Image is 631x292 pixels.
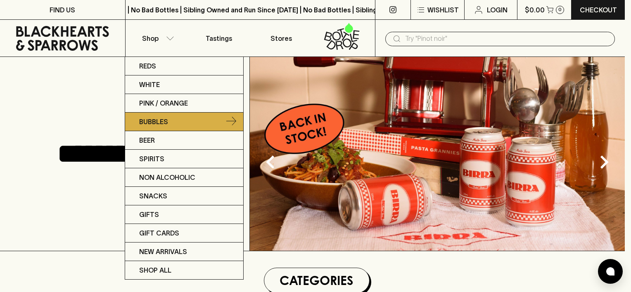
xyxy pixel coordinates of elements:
[139,135,155,145] p: Beer
[139,247,187,257] p: New Arrivals
[139,117,168,127] p: Bubbles
[125,224,243,243] a: Gift Cards
[139,80,160,89] p: White
[125,94,243,113] a: Pink / Orange
[606,267,614,276] img: bubble-icon
[125,57,243,75] a: Reds
[125,261,243,279] a: SHOP ALL
[125,205,243,224] a: Gifts
[139,61,156,71] p: Reds
[139,98,188,108] p: Pink / Orange
[139,191,167,201] p: Snacks
[139,172,195,182] p: Non Alcoholic
[125,75,243,94] a: White
[125,113,243,131] a: Bubbles
[139,265,171,275] p: SHOP ALL
[125,243,243,261] a: New Arrivals
[139,154,164,164] p: Spirits
[139,228,179,238] p: Gift Cards
[125,168,243,187] a: Non Alcoholic
[125,131,243,150] a: Beer
[125,150,243,168] a: Spirits
[125,187,243,205] a: Snacks
[139,210,159,219] p: Gifts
